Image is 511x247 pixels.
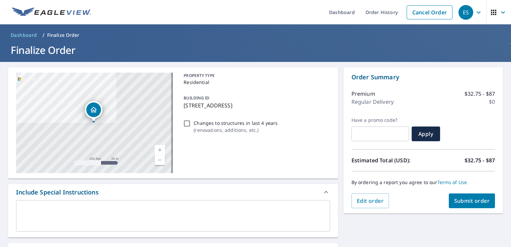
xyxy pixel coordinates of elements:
a: Terms of Use [437,179,467,185]
a: Dashboard [8,30,40,40]
p: $0 [489,98,495,106]
a: Current Level 17, Zoom In [155,145,165,155]
p: $32.75 - $87 [465,90,495,98]
div: Dropped pin, building 1, Residential property, 43589 Yosemite Dr Big Bear Lake, CA 92315 [85,101,102,122]
button: Submit order [449,193,495,208]
div: ES [458,5,473,20]
p: Estimated Total (USD): [351,156,423,164]
h1: Finalize Order [8,43,503,57]
p: Regular Delivery [351,98,394,106]
p: Order Summary [351,73,495,82]
a: Cancel Order [407,5,452,19]
button: Apply [412,127,440,141]
label: Have a promo code? [351,117,409,123]
li: / [42,31,44,39]
span: Edit order [357,197,384,204]
span: Apply [417,130,435,138]
button: Edit order [351,193,389,208]
p: Premium [351,90,375,98]
nav: breadcrumb [8,30,503,40]
p: [STREET_ADDRESS] [184,101,327,109]
p: PROPERTY TYPE [184,73,327,79]
img: EV Logo [12,7,91,17]
p: ( renovations, additions, etc. ) [194,127,278,134]
div: Include Special Instructions [8,184,338,200]
div: Include Special Instructions [16,188,99,197]
a: Current Level 17, Zoom Out [155,155,165,165]
p: BUILDING ID [184,95,209,101]
p: By ordering a report you agree to our [351,179,495,185]
span: Dashboard [11,32,37,38]
p: Residential [184,79,327,86]
p: Finalize Order [47,32,80,38]
p: Changes to structures in last 4 years [194,119,278,127]
span: Submit order [454,197,490,204]
p: $32.75 - $87 [465,156,495,164]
